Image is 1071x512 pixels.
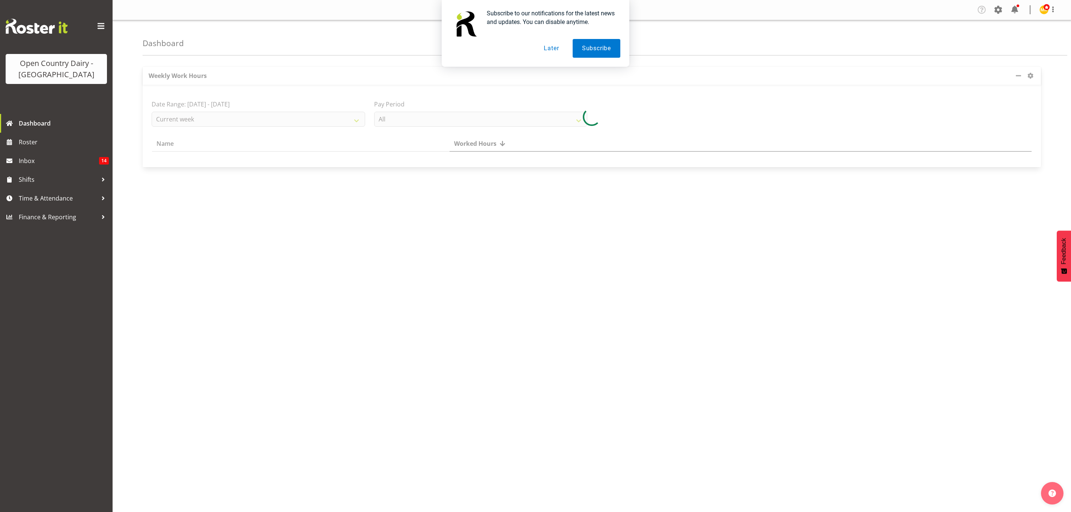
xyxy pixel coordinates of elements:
[13,58,99,80] div: Open Country Dairy - [GEOGRAPHIC_DATA]
[1048,490,1056,497] img: help-xxl-2.png
[19,193,98,204] span: Time & Attendance
[19,211,98,223] span: Finance & Reporting
[534,39,568,58] button: Later
[481,9,620,26] div: Subscribe to our notifications for the latest news and updates. You can disable anytime.
[451,9,481,39] img: notification icon
[19,136,109,148] span: Roster
[1057,231,1071,281] button: Feedback - Show survey
[19,155,99,166] span: Inbox
[19,118,109,129] span: Dashboard
[19,174,98,185] span: Shifts
[1060,238,1067,264] span: Feedback
[99,157,109,165] span: 14
[573,39,620,58] button: Subscribe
